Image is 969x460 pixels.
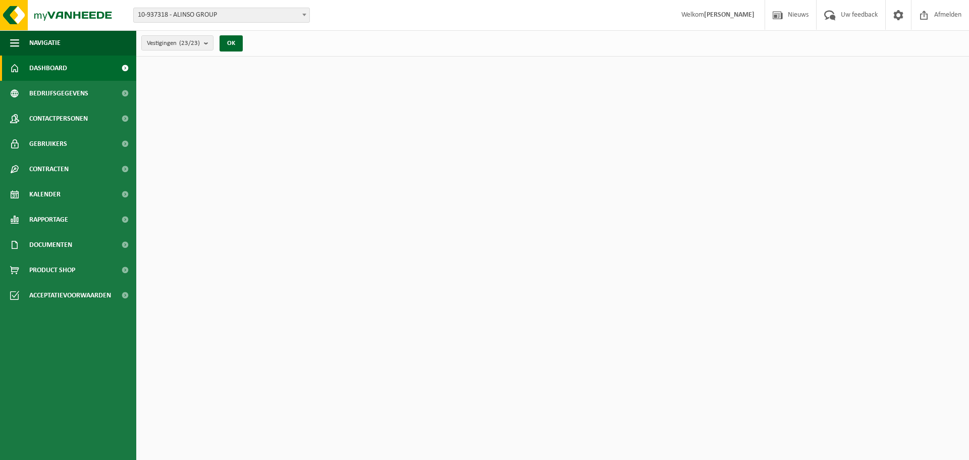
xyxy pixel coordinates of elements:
[141,35,213,50] button: Vestigingen(23/23)
[29,30,61,56] span: Navigatie
[147,36,200,51] span: Vestigingen
[29,182,61,207] span: Kalender
[133,8,310,23] span: 10-937318 - ALINSO GROUP
[29,131,67,157] span: Gebruikers
[179,40,200,46] count: (23/23)
[134,8,309,22] span: 10-937318 - ALINSO GROUP
[220,35,243,52] button: OK
[29,207,68,232] span: Rapportage
[29,106,88,131] span: Contactpersonen
[29,56,67,81] span: Dashboard
[29,157,69,182] span: Contracten
[29,283,111,308] span: Acceptatievoorwaarden
[29,258,75,283] span: Product Shop
[29,232,72,258] span: Documenten
[29,81,88,106] span: Bedrijfsgegevens
[704,11,755,19] strong: [PERSON_NAME]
